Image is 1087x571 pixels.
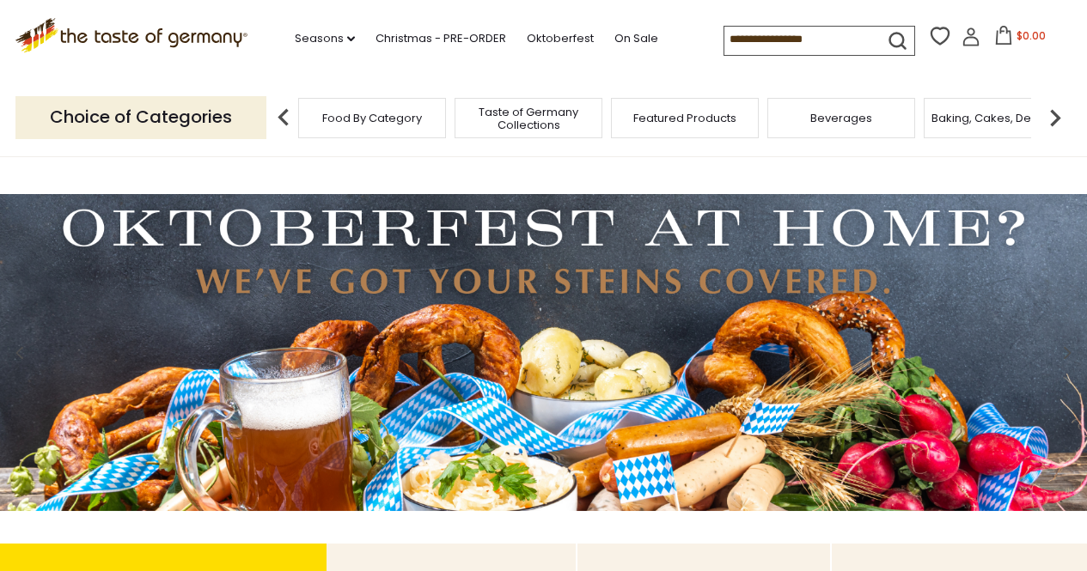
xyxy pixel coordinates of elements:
a: Featured Products [633,112,736,125]
span: $0.00 [1017,28,1046,43]
a: Baking, Cakes, Desserts [931,112,1065,125]
a: Food By Category [322,112,422,125]
button: $0.00 [984,26,1057,52]
img: previous arrow [266,100,301,135]
a: On Sale [614,29,658,48]
a: Beverages [810,112,872,125]
img: next arrow [1038,100,1072,135]
a: Oktoberfest [527,29,594,48]
a: Taste of Germany Collections [460,106,597,131]
a: Seasons [295,29,355,48]
p: Choice of Categories [15,96,266,138]
a: Christmas - PRE-ORDER [376,29,506,48]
